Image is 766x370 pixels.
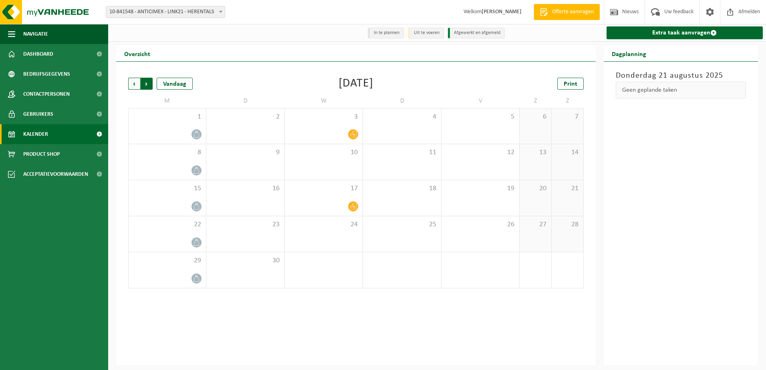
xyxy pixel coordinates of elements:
[367,184,437,193] span: 18
[616,70,746,82] h3: Donderdag 21 augustus 2025
[556,148,579,157] span: 14
[23,104,53,124] span: Gebruikers
[445,148,515,157] span: 12
[616,82,746,99] div: Geen geplande taken
[367,220,437,229] span: 25
[133,256,202,265] span: 29
[210,220,280,229] span: 23
[141,78,153,90] span: Volgende
[285,94,363,108] td: W
[556,113,579,121] span: 7
[133,184,202,193] span: 15
[367,113,437,121] span: 4
[210,113,280,121] span: 2
[106,6,225,18] span: 10-841548 - ANTICIMEX - LINK21 - HERENTALS
[23,24,48,44] span: Navigatie
[368,28,404,38] li: In te plannen
[520,94,552,108] td: Z
[23,64,70,84] span: Bedrijfsgegevens
[128,78,140,90] span: Vorige
[289,148,359,157] span: 10
[363,94,441,108] td: D
[604,46,654,61] h2: Dagplanning
[23,144,60,164] span: Product Shop
[289,184,359,193] span: 17
[408,28,444,38] li: Uit te voeren
[445,184,515,193] span: 19
[289,113,359,121] span: 3
[116,46,158,61] h2: Overzicht
[133,148,202,157] span: 8
[524,220,547,229] span: 27
[524,148,547,157] span: 13
[482,9,522,15] strong: [PERSON_NAME]
[289,220,359,229] span: 24
[339,78,373,90] div: [DATE]
[367,148,437,157] span: 11
[556,184,579,193] span: 21
[445,113,515,121] span: 5
[524,113,547,121] span: 6
[157,78,193,90] div: Vandaag
[23,44,53,64] span: Dashboard
[23,84,70,104] span: Contactpersonen
[210,256,280,265] span: 30
[534,4,600,20] a: Offerte aanvragen
[557,78,584,90] a: Print
[23,164,88,184] span: Acceptatievoorwaarden
[552,94,584,108] td: Z
[210,184,280,193] span: 16
[23,124,48,144] span: Kalender
[564,81,577,87] span: Print
[133,220,202,229] span: 22
[128,94,206,108] td: M
[448,28,505,38] li: Afgewerkt en afgemeld
[206,94,284,108] td: D
[550,8,596,16] span: Offerte aanvragen
[210,148,280,157] span: 9
[524,184,547,193] span: 20
[445,220,515,229] span: 26
[133,113,202,121] span: 1
[441,94,520,108] td: V
[556,220,579,229] span: 28
[607,26,763,39] a: Extra taak aanvragen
